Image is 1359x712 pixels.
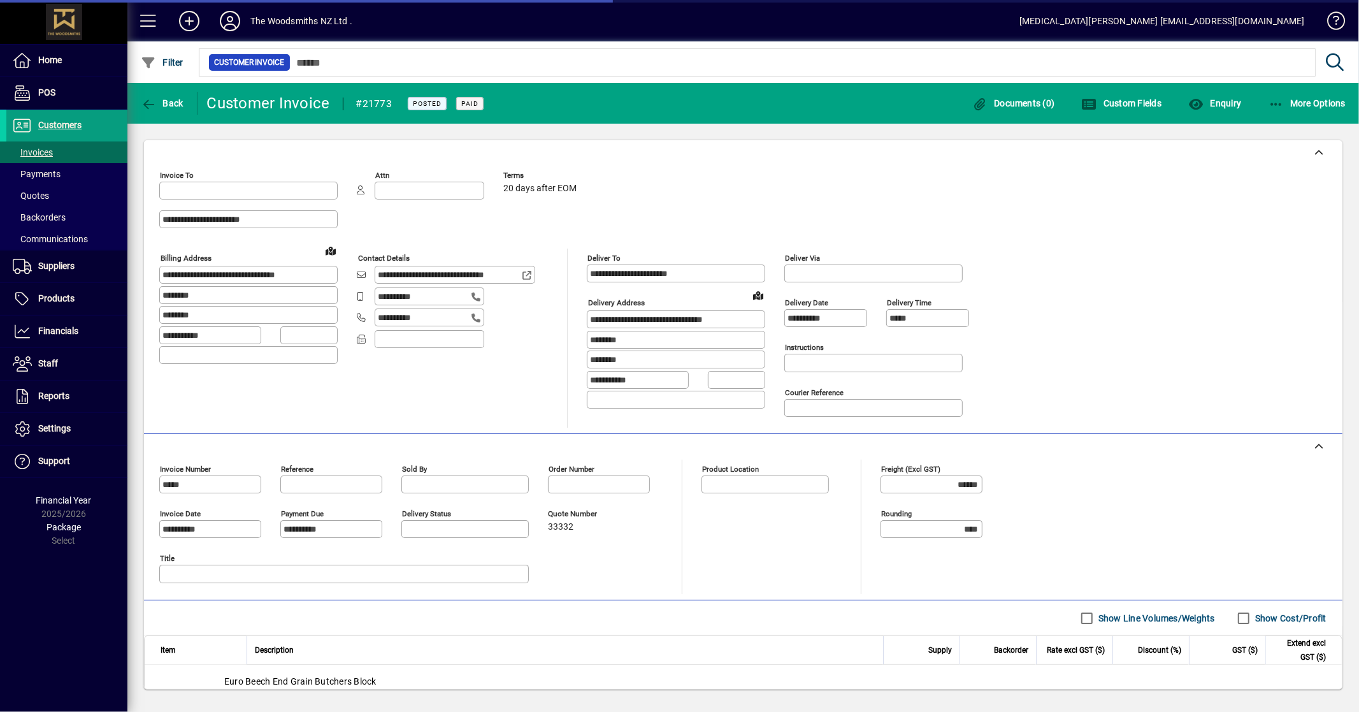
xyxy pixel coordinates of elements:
[549,465,594,474] mat-label: Order number
[160,171,194,180] mat-label: Invoice To
[785,254,820,263] mat-label: Deliver via
[38,326,78,336] span: Financials
[13,191,49,201] span: Quotes
[141,98,183,108] span: Back
[1019,11,1305,31] div: [MEDICAL_DATA][PERSON_NAME] [EMAIL_ADDRESS][DOMAIN_NAME]
[38,391,69,401] span: Reports
[994,643,1028,657] span: Backorder
[6,316,127,347] a: Financials
[548,522,573,532] span: 33332
[47,522,81,532] span: Package
[887,298,931,307] mat-label: Delivery time
[413,99,442,108] span: Posted
[13,234,88,244] span: Communications
[38,55,62,65] span: Home
[255,643,294,657] span: Description
[13,212,66,222] span: Backorders
[6,77,127,109] a: POS
[38,293,75,303] span: Products
[969,92,1058,115] button: Documents (0)
[1274,636,1326,664] span: Extend excl GST ($)
[6,251,127,282] a: Suppliers
[160,554,175,563] mat-label: Title
[1047,643,1105,657] span: Rate excl GST ($)
[138,51,187,74] button: Filter
[281,465,313,474] mat-label: Reference
[281,509,324,518] mat-label: Payment due
[6,446,127,477] a: Support
[160,509,201,518] mat-label: Invoice date
[13,147,53,157] span: Invoices
[138,92,187,115] button: Back
[375,171,389,180] mat-label: Attn
[38,87,55,98] span: POS
[1318,3,1343,44] a: Knowledge Base
[1232,643,1258,657] span: GST ($)
[320,240,341,261] a: View on map
[6,381,127,412] a: Reports
[161,643,176,657] span: Item
[1079,92,1165,115] button: Custom Fields
[1253,612,1327,625] label: Show Cost/Profit
[38,358,58,368] span: Staff
[6,45,127,76] a: Home
[38,423,71,433] span: Settings
[207,93,330,113] div: Customer Invoice
[6,185,127,207] a: Quotes
[1096,612,1215,625] label: Show Line Volumes/Weights
[6,228,127,250] a: Communications
[928,643,952,657] span: Supply
[972,98,1055,108] span: Documents (0)
[461,99,478,108] span: Paid
[356,94,392,114] div: #21773
[38,456,70,466] span: Support
[13,169,61,179] span: Payments
[210,10,250,33] button: Profile
[1138,643,1181,657] span: Discount (%)
[785,388,844,397] mat-label: Courier Reference
[785,343,824,352] mat-label: Instructions
[6,207,127,228] a: Backorders
[127,92,198,115] app-page-header-button: Back
[548,510,624,518] span: Quote number
[38,120,82,130] span: Customers
[6,163,127,185] a: Payments
[141,57,183,68] span: Filter
[785,298,828,307] mat-label: Delivery date
[169,10,210,33] button: Add
[250,11,352,31] div: The Woodsmiths NZ Ltd .
[748,285,768,305] a: View on map
[1185,92,1244,115] button: Enquiry
[6,283,127,315] a: Products
[38,261,75,271] span: Suppliers
[402,509,451,518] mat-label: Delivery status
[6,142,127,163] a: Invoices
[881,509,912,518] mat-label: Rounding
[503,184,577,194] span: 20 days after EOM
[6,348,127,380] a: Staff
[402,465,427,474] mat-label: Sold by
[881,465,940,474] mat-label: Freight (excl GST)
[6,413,127,445] a: Settings
[503,171,580,180] span: Terms
[587,254,621,263] mat-label: Deliver To
[1265,92,1349,115] button: More Options
[214,56,285,69] span: Customer Invoice
[1188,98,1241,108] span: Enquiry
[702,465,759,474] mat-label: Product location
[160,465,211,474] mat-label: Invoice number
[1082,98,1162,108] span: Custom Fields
[1269,98,1346,108] span: More Options
[36,495,92,505] span: Financial Year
